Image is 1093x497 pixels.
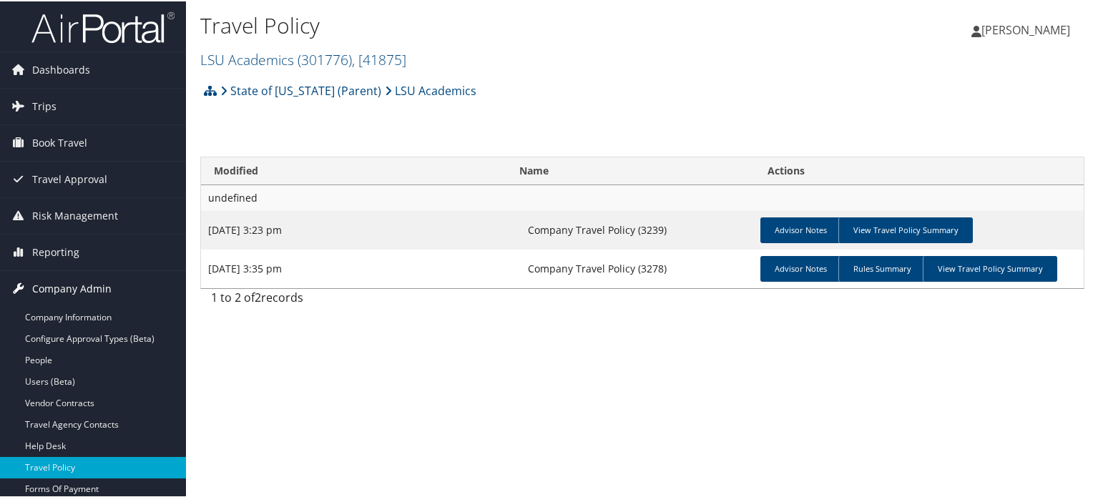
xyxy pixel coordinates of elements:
span: Dashboards [32,51,90,87]
span: 2 [255,288,261,304]
span: Book Travel [32,124,87,159]
span: Trips [32,87,57,123]
td: undefined [201,184,1084,210]
a: Advisor Notes [760,216,841,242]
td: Company Travel Policy (3278) [501,248,755,287]
h1: Travel Policy [200,9,790,39]
a: LSU Academics [385,75,476,104]
td: [DATE] 3:35 pm [201,248,501,287]
a: View Travel Policy Summary [838,216,973,242]
th: Name: activate to sort column descending [501,156,755,184]
a: LSU Academics [200,49,406,68]
span: Reporting [32,233,79,269]
a: View Travel Policy Summary [923,255,1057,280]
a: State of [US_STATE] (Parent) [220,75,381,104]
span: , [ 41875 ] [352,49,406,68]
td: [DATE] 3:23 pm [201,210,501,248]
span: Company Admin [32,270,112,305]
td: Company Travel Policy (3239) [501,210,755,248]
a: [PERSON_NAME] [971,7,1084,50]
th: Actions [755,156,1084,184]
span: ( 301776 ) [298,49,352,68]
span: [PERSON_NAME] [981,21,1070,36]
div: 1 to 2 of records [211,287,411,312]
a: Advisor Notes [760,255,841,280]
th: Modified: activate to sort column ascending [201,156,501,184]
img: airportal-logo.png [31,9,175,43]
span: Risk Management [32,197,118,232]
span: Travel Approval [32,160,107,196]
a: Rules Summary [838,255,926,280]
